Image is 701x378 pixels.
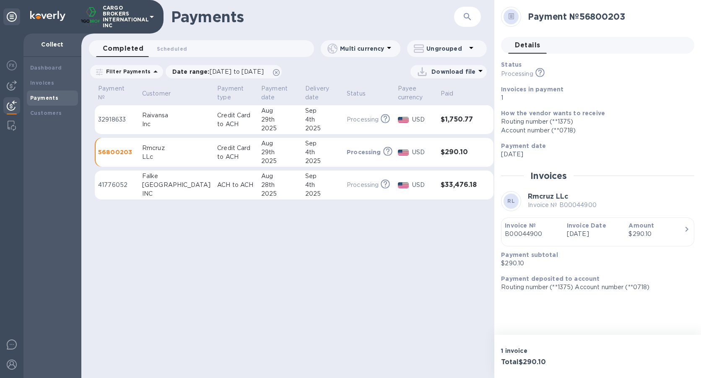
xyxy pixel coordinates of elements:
[347,89,376,98] span: Status
[210,68,264,75] span: [DATE] to [DATE]
[217,181,254,189] p: ACH to ACH
[398,182,409,188] img: USD
[98,148,135,156] p: 56800203
[142,89,171,98] p: Customer
[103,43,143,54] span: Completed
[261,189,299,198] div: 2025
[507,198,515,204] b: RL
[261,84,288,102] p: Payment date
[30,11,65,21] img: Logo
[501,275,600,282] b: Payment deposited to account
[30,80,54,86] b: Invoices
[142,189,210,198] div: INC
[142,120,210,129] div: Inc
[261,115,299,124] div: 29th
[142,181,210,189] div: [GEOGRAPHIC_DATA]
[412,181,434,189] p: USD
[412,115,434,124] p: USD
[501,251,558,258] b: Payment subtotal
[398,150,409,155] img: USD
[103,68,151,75] p: Filter Payments
[501,93,688,102] p: 1
[530,171,567,181] h2: Invoices
[347,115,379,124] p: Processing
[501,347,594,355] p: 1 invoice
[501,117,688,126] div: Routing number (**1375)
[142,172,210,181] div: Falke
[30,65,62,71] b: Dashboard
[501,259,688,268] p: $290.10
[142,111,210,120] div: Raivansa
[305,139,340,148] div: Sep
[528,192,568,200] b: Rmcruz LLc
[305,115,340,124] div: 4th
[441,181,477,189] h3: $33,476.18
[398,84,423,102] p: Payee currency
[305,189,340,198] div: 2025
[567,222,606,229] b: Invoice Date
[501,126,688,135] div: Account number (**0718)
[172,67,268,76] p: Date range :
[412,148,434,157] p: USD
[142,153,210,161] div: LLc
[217,111,254,129] p: Credit Card to ACH
[305,106,340,115] div: Sep
[426,44,466,53] p: Ungrouped
[30,95,58,101] b: Payments
[142,89,182,98] span: Customer
[98,115,135,124] p: 32918633
[7,60,17,70] img: Foreign exchange
[340,44,384,53] p: Multi currency
[347,148,381,156] p: Processing
[441,148,477,156] h3: $290.10
[501,61,522,68] b: Status
[30,40,75,49] p: Collect
[501,150,688,159] p: [DATE]
[166,65,282,78] div: Date range:[DATE] to [DATE]
[217,84,254,102] span: Payment type
[171,8,419,26] h1: Payments
[305,84,329,102] p: Delivery date
[501,283,688,292] p: Routing number (**1375) Account number (**0718)
[98,181,135,189] p: 41776052
[305,84,340,102] span: Delivery date
[103,5,145,28] p: CARGO BROKERS INTERNATIONAL INC
[142,144,210,153] div: Rmcruz
[528,201,597,210] p: Invoice № B00044900
[305,124,340,133] div: 2025
[261,172,299,181] div: Aug
[261,181,299,189] div: 28th
[501,86,563,93] b: Invoices in payment
[628,222,654,229] b: Amount
[98,84,125,102] p: Payment №
[515,39,540,51] span: Details
[217,84,244,102] p: Payment type
[505,230,560,238] p: B00044900
[501,358,594,366] h3: Total $290.10
[305,157,340,166] div: 2025
[441,89,465,98] span: Paid
[441,116,477,124] h3: $1,750.77
[261,106,299,115] div: Aug
[261,157,299,166] div: 2025
[261,84,299,102] span: Payment date
[501,110,605,117] b: How the vendor wants to receive
[261,124,299,133] div: 2025
[30,110,62,116] b: Customers
[431,67,475,76] p: Download file
[347,89,366,98] p: Status
[528,11,688,22] h2: Payment № 56800203
[567,230,622,238] p: [DATE]
[347,181,379,189] p: Processing
[398,117,409,123] img: USD
[261,139,299,148] div: Aug
[505,222,535,229] b: Invoice №
[217,144,254,161] p: Credit Card to ACH
[157,44,187,53] span: Scheduled
[501,70,533,78] p: Processing
[261,148,299,157] div: 29th
[628,230,684,238] div: $290.10
[98,84,135,102] span: Payment №
[305,181,340,189] div: 4th
[501,217,694,246] button: Invoice №B00044900Invoice Date[DATE]Amount$290.10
